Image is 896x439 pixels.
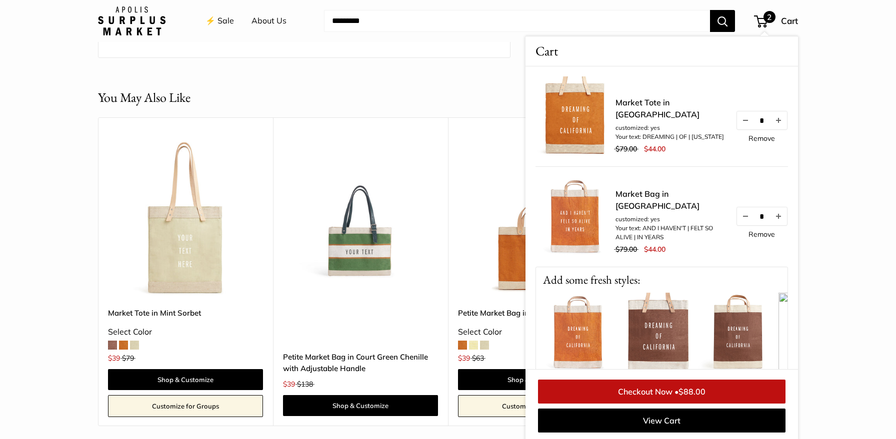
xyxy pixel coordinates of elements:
[108,307,263,319] a: Market Tote in Mint Sorbet
[283,395,438,416] a: Shop & Customize
[770,207,787,225] button: Increase quantity by 1
[615,96,725,120] a: Market Tote in [GEOGRAPHIC_DATA]
[644,245,665,254] span: $44.00
[644,144,665,153] span: $44.00
[737,111,754,129] button: Decrease quantity by 1
[781,15,798,26] span: Cart
[678,387,705,397] span: $88.00
[748,135,775,142] a: Remove
[615,123,725,132] li: customized: yes
[108,354,120,363] span: $39
[108,395,263,417] a: Customize for Groups
[748,231,775,238] a: Remove
[615,144,637,153] span: $79.00
[615,224,725,242] li: Your text: AND I HAVEN'T | FELT SO ALIVE | IN YEARS
[737,207,754,225] button: Decrease quantity by 1
[710,10,735,32] button: Search
[98,88,190,107] h2: You May Also Like
[615,132,725,141] li: Your text: DREAMING | OF | [US_STATE]
[297,380,313,389] span: $138
[754,212,770,220] input: Quantity
[536,267,787,293] p: Add some fresh styles:
[98,6,165,35] img: Apolis: Surplus Market
[770,111,787,129] button: Increase quantity by 1
[108,369,263,390] a: Shop & Customize
[122,354,134,363] span: $79
[283,380,295,389] span: $39
[458,307,613,319] a: Petite Market Bag in [GEOGRAPHIC_DATA]
[754,116,770,124] input: Quantity
[615,245,637,254] span: $79.00
[458,354,470,363] span: $39
[458,395,613,417] a: Customize for Groups
[458,142,613,297] img: Petite Market Bag in Cognac
[458,369,613,390] a: Shop & Customize
[472,354,484,363] span: $63
[763,11,775,23] span: 2
[755,13,798,29] a: 2 Cart
[108,325,263,340] div: Select Color
[108,142,263,297] a: Market Tote in Mint SorbetMarket Tote in Mint Sorbet
[458,142,613,297] a: Petite Market Bag in CognacPetite Market Bag in Cognac
[535,41,558,61] span: Cart
[283,351,438,375] a: Petite Market Bag in Court Green Chenille with Adjustable Handle
[251,13,286,28] a: About Us
[283,142,438,297] a: description_Our very first Chenille-Jute Market bagdescription_Adjustable Handles for whatever mo...
[205,13,234,28] a: ⚡️ Sale
[324,10,710,32] input: Search...
[108,142,263,297] img: Market Tote in Mint Sorbet
[615,188,725,212] a: Market Bag in [GEOGRAPHIC_DATA]
[283,142,438,297] img: description_Our very first Chenille-Jute Market bag
[458,325,613,340] div: Select Color
[615,215,725,224] li: customized: yes
[538,409,785,433] a: View Cart
[538,380,785,404] a: Checkout Now •$88.00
